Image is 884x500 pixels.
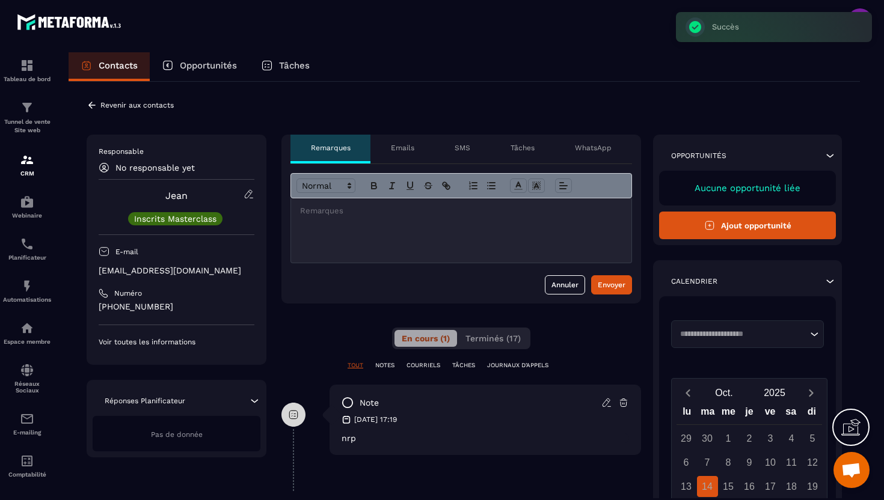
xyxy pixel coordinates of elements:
[407,361,440,370] p: COURRIELS
[20,321,34,335] img: automations
[718,452,739,473] div: 8
[575,143,612,153] p: WhatsApp
[465,334,521,343] span: Terminés (17)
[3,118,51,135] p: Tunnel de vente Site web
[249,52,322,81] a: Tâches
[360,397,379,409] p: note
[3,76,51,82] p: Tableau de bord
[99,147,254,156] p: Responsable
[802,428,823,449] div: 5
[659,212,836,239] button: Ajout opportunité
[20,454,34,468] img: accountant
[760,452,781,473] div: 10
[3,471,51,478] p: Comptabilité
[3,170,51,177] p: CRM
[802,452,823,473] div: 12
[800,385,822,401] button: Next month
[134,215,216,223] p: Inscrits Masterclass
[20,279,34,293] img: automations
[3,49,51,91] a: formationformationTableau de bord
[20,58,34,73] img: formation
[760,428,781,449] div: 3
[698,403,719,424] div: ma
[3,144,51,186] a: formationformationCRM
[20,100,34,115] img: formation
[354,415,397,424] p: [DATE] 17:19
[20,412,34,426] img: email
[458,330,528,347] button: Terminés (17)
[671,320,824,348] div: Search for option
[833,452,870,488] div: Ouvrir le chat
[598,279,625,291] div: Envoyer
[749,382,800,403] button: Open years overlay
[311,143,351,153] p: Remarques
[452,361,475,370] p: TÂCHES
[105,396,185,406] p: Réponses Planificateur
[487,361,548,370] p: JOURNAUX D'APPELS
[781,452,802,473] div: 11
[739,428,760,449] div: 2
[671,183,824,194] p: Aucune opportunité liée
[676,328,807,340] input: Search for option
[3,296,51,303] p: Automatisations
[151,430,203,439] span: Pas de donnée
[3,380,51,394] p: Réseaux Sociaux
[802,476,823,497] div: 19
[671,151,726,160] p: Opportunités
[115,163,195,172] p: No responsable yet
[671,276,717,286] p: Calendrier
[739,403,760,424] div: je
[697,428,718,449] div: 30
[17,11,125,33] img: logo
[3,312,51,354] a: automationsautomationsEspace membre
[20,237,34,251] img: scheduler
[99,265,254,276] p: [EMAIL_ADDRESS][DOMAIN_NAME]
[697,476,718,497] div: 14
[3,429,51,436] p: E-mailing
[3,445,51,487] a: accountantaccountantComptabilité
[699,382,749,403] button: Open months overlay
[20,153,34,167] img: formation
[3,212,51,219] p: Webinaire
[3,403,51,445] a: emailemailE-mailing
[545,275,585,294] button: Annuler
[99,301,254,312] p: [PHONE_NUMBER]
[781,403,802,424] div: sa
[697,452,718,473] div: 7
[342,433,629,443] p: nrp
[511,143,535,153] p: Tâches
[676,452,697,473] div: 6
[677,403,698,424] div: lu
[99,337,254,347] p: Voir toutes les informations
[718,476,739,497] div: 15
[781,476,802,497] div: 18
[3,228,51,270] a: schedulerschedulerPlanificateur
[3,354,51,403] a: social-networksocial-networkRéseaux Sociaux
[739,476,760,497] div: 16
[115,247,138,257] p: E-mail
[150,52,249,81] a: Opportunités
[348,361,363,370] p: TOUT
[279,60,310,71] p: Tâches
[100,101,174,109] p: Revenir aux contacts
[739,452,760,473] div: 9
[3,186,51,228] a: automationsautomationsWebinaire
[69,52,150,81] a: Contacts
[99,60,138,71] p: Contacts
[114,288,142,298] p: Numéro
[180,60,237,71] p: Opportunités
[718,403,739,424] div: me
[760,476,781,497] div: 17
[801,403,822,424] div: di
[781,428,802,449] div: 4
[3,254,51,261] p: Planificateur
[676,476,697,497] div: 13
[375,361,394,370] p: NOTES
[20,363,34,377] img: social-network
[760,403,781,424] div: ve
[402,334,450,343] span: En cours (1)
[20,195,34,209] img: automations
[3,91,51,144] a: formationformationTunnel de vente Site web
[394,330,457,347] button: En cours (1)
[455,143,470,153] p: SMS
